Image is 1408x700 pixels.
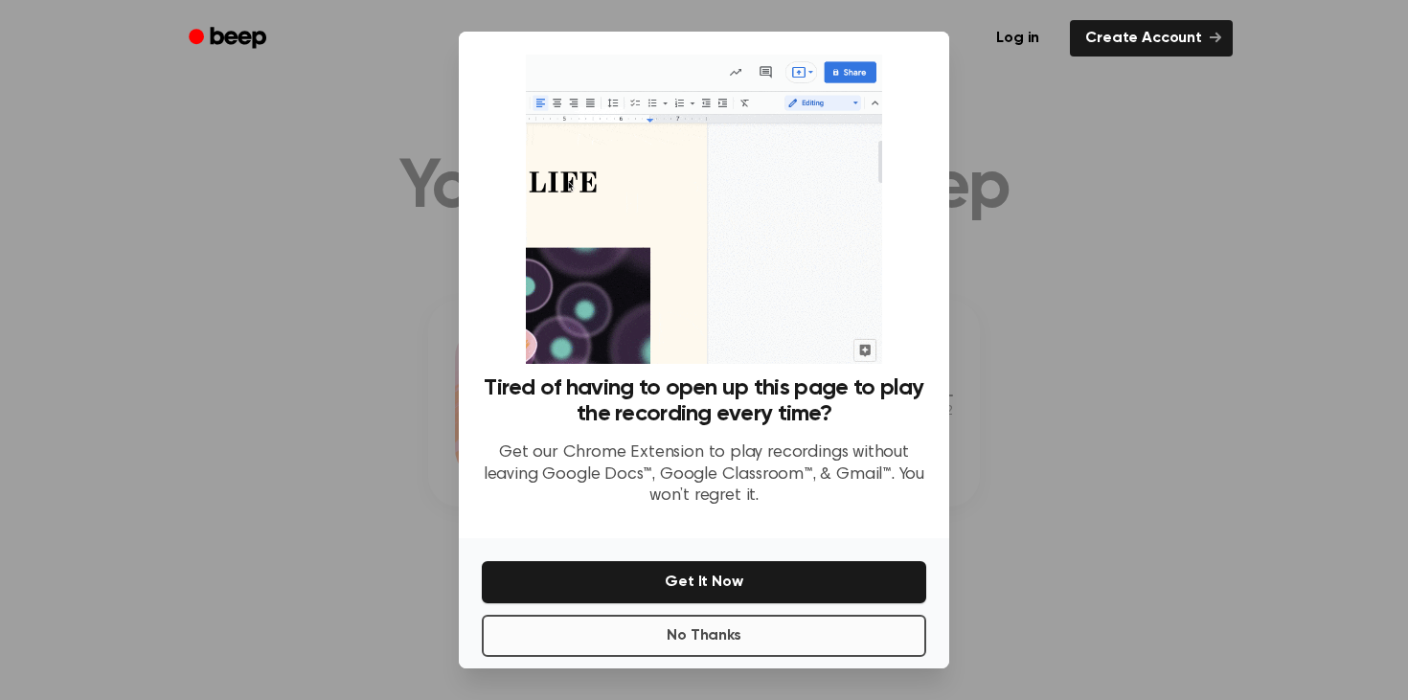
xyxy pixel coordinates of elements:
[977,16,1058,60] a: Log in
[482,442,926,508] p: Get our Chrome Extension to play recordings without leaving Google Docs™, Google Classroom™, & Gm...
[175,20,284,57] a: Beep
[482,561,926,603] button: Get It Now
[526,55,881,364] img: Beep extension in action
[482,615,926,657] button: No Thanks
[1070,20,1233,56] a: Create Account
[482,375,926,427] h3: Tired of having to open up this page to play the recording every time?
